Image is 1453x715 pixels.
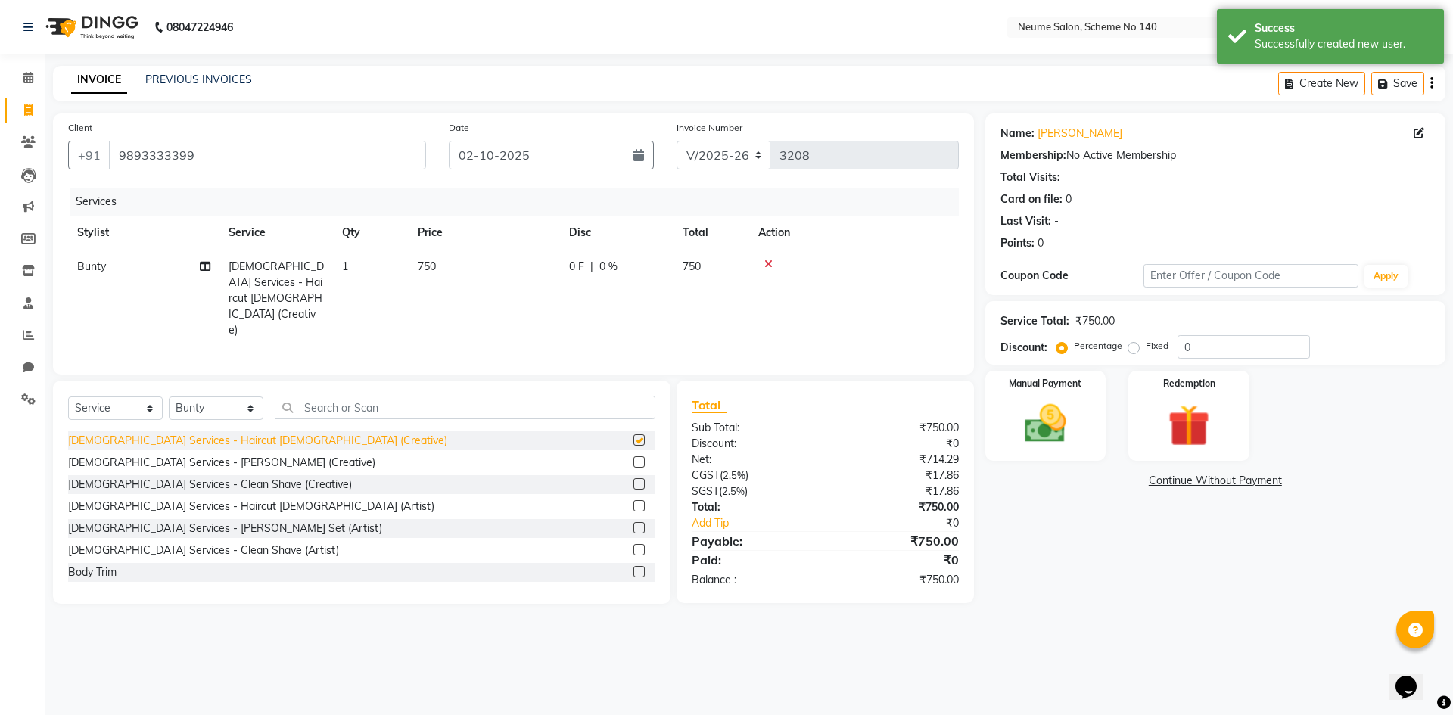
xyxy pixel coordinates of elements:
div: Success [1255,20,1433,36]
div: ₹0 [825,551,969,569]
th: Stylist [68,216,219,250]
div: Service Total: [1000,313,1069,329]
button: +91 [68,141,110,169]
div: Discount: [680,436,825,452]
div: Points: [1000,235,1035,251]
span: 750 [418,260,436,273]
div: ₹750.00 [825,572,969,588]
div: ₹17.86 [825,468,969,483]
button: Create New [1278,72,1365,95]
span: | [590,259,593,275]
div: ( ) [680,483,825,499]
div: Paid: [680,551,825,569]
th: Disc [560,216,674,250]
th: Total [674,216,749,250]
div: ₹0 [825,436,969,452]
span: 750 [683,260,701,273]
div: ₹750.00 [825,499,969,515]
div: No Active Membership [1000,148,1430,163]
div: ₹750.00 [825,420,969,436]
div: - [1054,213,1059,229]
span: 1 [342,260,348,273]
div: Services [70,188,970,216]
th: Qty [333,216,409,250]
div: Sub Total: [680,420,825,436]
div: ₹17.86 [825,483,969,499]
iframe: chat widget [1389,654,1438,700]
div: [DEMOGRAPHIC_DATA] Services - [PERSON_NAME] (Creative) [68,455,375,471]
div: [DEMOGRAPHIC_DATA] Services - Clean Shave (Artist) [68,542,339,558]
a: [PERSON_NAME] [1038,126,1122,141]
div: [DEMOGRAPHIC_DATA] Services - [PERSON_NAME] Set (Artist) [68,521,382,536]
img: logo [39,6,142,48]
div: Discount: [1000,340,1047,356]
label: Percentage [1074,339,1122,353]
label: Client [68,121,92,135]
a: Add Tip [680,515,849,531]
button: Save [1371,72,1424,95]
b: 08047224946 [166,6,233,48]
label: Invoice Number [677,121,742,135]
span: Bunty [77,260,106,273]
div: Total Visits: [1000,169,1060,185]
div: Payable: [680,532,825,550]
a: Continue Without Payment [988,473,1442,489]
div: Balance : [680,572,825,588]
th: Price [409,216,560,250]
div: Card on file: [1000,191,1063,207]
label: Date [449,121,469,135]
a: PREVIOUS INVOICES [145,73,252,86]
div: Name: [1000,126,1035,141]
span: 0 % [599,259,618,275]
span: 2.5% [723,469,745,481]
div: ( ) [680,468,825,483]
div: ₹0 [849,515,969,531]
th: Service [219,216,333,250]
span: CGST [692,468,720,482]
button: Apply [1364,265,1408,288]
div: 0 [1038,235,1044,251]
div: ₹750.00 [1075,313,1115,329]
span: 2.5% [722,485,745,497]
span: 0 F [569,259,584,275]
label: Manual Payment [1009,377,1081,390]
a: INVOICE [71,67,127,94]
div: Successfully created new user. [1255,36,1433,52]
div: Total: [680,499,825,515]
div: Body Trim [68,564,117,580]
img: _gift.svg [1155,399,1223,452]
div: ₹714.29 [825,452,969,468]
input: Search by Name/Mobile/Email/Code [109,141,426,169]
div: Membership: [1000,148,1066,163]
div: [DEMOGRAPHIC_DATA] Services - Haircut [DEMOGRAPHIC_DATA] (Creative) [68,433,447,449]
span: SGST [692,484,719,498]
img: _cash.svg [1012,399,1080,448]
div: Net: [680,452,825,468]
div: Coupon Code [1000,268,1143,284]
input: Enter Offer / Coupon Code [1143,264,1358,288]
th: Action [749,216,959,250]
span: [DEMOGRAPHIC_DATA] Services - Haircut [DEMOGRAPHIC_DATA] (Creative) [229,260,324,337]
div: Last Visit: [1000,213,1051,229]
span: Total [692,397,726,413]
label: Redemption [1163,377,1215,390]
div: [DEMOGRAPHIC_DATA] Services - Haircut [DEMOGRAPHIC_DATA] (Artist) [68,499,434,514]
div: ₹750.00 [825,532,969,550]
div: 0 [1066,191,1072,207]
div: [DEMOGRAPHIC_DATA] Services - Clean Shave (Creative) [68,477,352,493]
input: Search or Scan [275,396,655,419]
label: Fixed [1146,339,1168,353]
